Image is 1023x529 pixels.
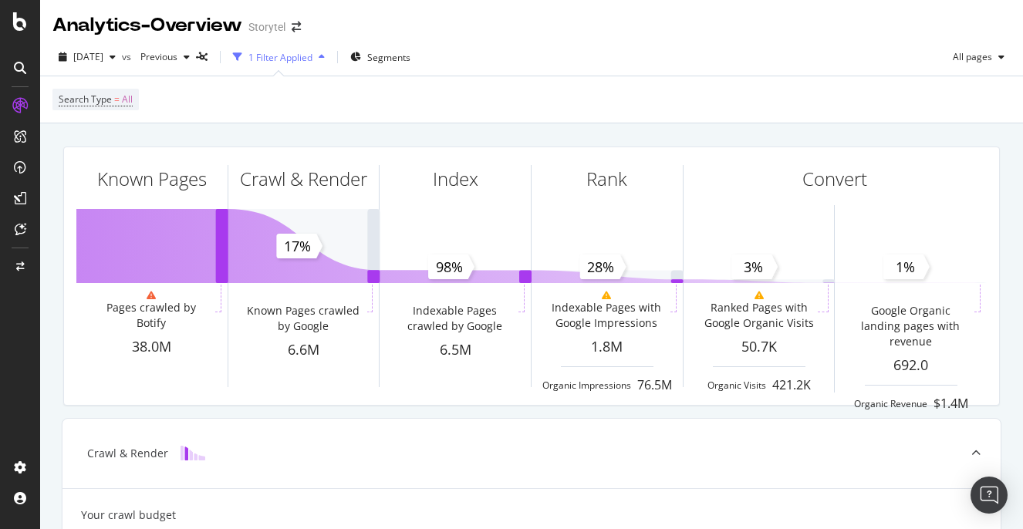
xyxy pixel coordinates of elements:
[114,93,120,106] span: =
[344,45,417,69] button: Segments
[122,89,133,110] span: All
[248,51,312,64] div: 1 Filter Applied
[947,45,1011,69] button: All pages
[532,337,683,357] div: 1.8M
[87,446,168,461] div: Crawl & Render
[73,50,103,63] span: 2025 Jul. 25th
[134,45,196,69] button: Previous
[248,19,285,35] div: Storytel
[91,300,212,331] div: Pages crawled by Botify
[546,300,667,331] div: Indexable Pages with Google Impressions
[947,50,992,63] span: All pages
[394,303,515,334] div: Indexable Pages crawled by Google
[122,50,134,63] span: vs
[228,340,380,360] div: 6.6M
[542,379,631,392] div: Organic Impressions
[380,340,531,360] div: 6.5M
[76,337,228,357] div: 38.0M
[367,51,410,64] span: Segments
[637,376,672,394] div: 76.5M
[52,45,122,69] button: [DATE]
[227,45,331,69] button: 1 Filter Applied
[240,166,367,192] div: Crawl & Render
[243,303,364,334] div: Known Pages crawled by Google
[81,507,176,523] div: Your crawl budget
[59,93,112,106] span: Search Type
[52,12,242,39] div: Analytics - Overview
[586,166,627,192] div: Rank
[134,50,177,63] span: Previous
[433,166,478,192] div: Index
[971,477,1008,514] div: Open Intercom Messenger
[181,446,205,460] img: block-icon
[292,22,301,32] div: arrow-right-arrow-left
[97,166,207,192] div: Known Pages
